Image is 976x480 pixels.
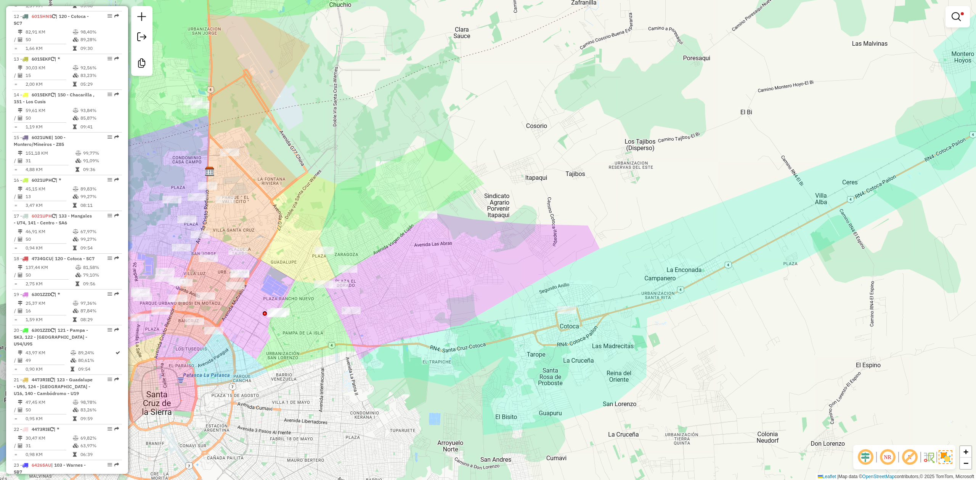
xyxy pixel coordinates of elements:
[80,415,119,422] td: 09:59
[51,57,55,61] i: Veículo já utilizado nesta sessão
[14,166,18,173] td: =
[114,135,119,139] em: Rota exportada
[961,12,964,15] span: Filtro Ativo
[18,350,22,355] i: Distância Total
[18,436,22,440] i: Distância Total
[939,450,952,464] img: Exibir/Ocultar setores
[32,462,51,468] span: 6426SAU
[25,107,72,114] td: 59,61 KM
[14,244,18,252] td: =
[25,264,75,271] td: 137,44 KM
[18,443,22,448] i: Total de Atividades
[73,436,79,440] i: % de utilização do peso
[25,349,70,357] td: 43,97 KM
[73,309,79,313] i: % de utilização da cubagem
[14,36,18,43] td: /
[134,56,149,73] a: Criar modelo
[25,307,72,315] td: 16
[14,193,18,200] td: /
[32,92,51,98] span: 6015EKF
[73,246,77,250] i: Tempo total em rota
[80,123,119,131] td: 09:41
[73,125,77,129] i: Tempo total em rota
[14,415,18,422] td: =
[80,299,119,307] td: 97,36%
[80,80,119,88] td: 05:29
[901,448,919,466] span: Exibir rótulo
[14,307,18,315] td: /
[18,73,22,78] i: Total de Atividades
[18,194,22,199] i: Total de Atividades
[25,434,72,442] td: 30,47 KM
[75,158,81,163] i: % de utilização da cubagem
[114,178,119,182] em: Rota exportada
[73,400,79,405] i: % de utilização do peso
[963,458,968,468] span: −
[14,92,95,104] span: | 150 - Chacarilla , 151 - Los Cusis
[25,123,72,131] td: 1,19 KM
[14,406,18,414] td: /
[80,244,119,252] td: 09:54
[14,462,86,475] span: 23 -
[14,114,18,122] td: /
[14,213,92,226] span: | 133 - Mangales - U74, 141 - Centro - SA6
[25,80,72,88] td: 2,00 KM
[25,244,72,252] td: 0,94 KM
[25,64,72,72] td: 30,03 KM
[108,135,112,139] em: Opções
[80,406,119,414] td: 83,26%
[71,350,76,355] i: % de utilização do peso
[32,291,51,297] span: 6301ZZD
[73,66,79,70] i: % de utilização do peso
[114,14,119,18] em: Rota exportada
[114,56,119,61] em: Rota exportada
[114,427,119,431] em: Rota exportada
[837,474,838,479] span: |
[14,442,18,450] td: /
[14,316,18,323] td: =
[25,157,75,165] td: 31
[71,367,74,371] i: Tempo total em rota
[25,415,72,422] td: 0,95 KM
[80,307,119,315] td: 87,84%
[73,30,79,34] i: % de utilização do peso
[32,213,52,219] span: 6021UPH
[856,448,875,466] span: Ocultar deslocamento
[923,451,935,463] img: Fluxo de ruas
[108,92,112,97] em: Opções
[25,316,72,323] td: 1,59 KM
[18,108,22,113] i: Distância Total
[816,474,976,480] div: Map data © contributors,© 2025 TomTom, Microsoft
[116,350,120,355] i: Rota otimizada
[83,280,119,288] td: 09:56
[14,256,95,261] span: 18 -
[32,134,51,140] span: 6021UNE
[80,398,119,406] td: 98,78%
[75,273,81,277] i: % de utilização da cubagem
[80,228,119,235] td: 67,97%
[14,235,18,243] td: /
[83,149,119,157] td: 99,77%
[25,45,72,52] td: 1,66 KM
[32,327,51,333] span: 6301ZZD
[80,36,119,43] td: 89,28%
[78,357,115,364] td: 80,61%
[14,134,66,147] span: 15 -
[14,92,95,104] span: 14 -
[73,229,79,234] i: % de utilização do peso
[14,291,60,297] span: 19 -
[83,166,119,173] td: 09:36
[73,82,77,86] i: Tempo total em rota
[25,271,75,279] td: 50
[134,29,149,46] a: Exportar sessão
[18,116,22,120] i: Total de Atividades
[108,292,112,296] em: Opções
[25,235,72,243] td: 50
[18,229,22,234] i: Distância Total
[25,280,75,288] td: 2,75 KM
[18,408,22,412] i: Total de Atividades
[78,365,115,373] td: 09:54
[108,462,112,467] em: Opções
[52,214,56,218] i: Veículo já utilizado nesta sessão
[108,14,112,18] em: Opções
